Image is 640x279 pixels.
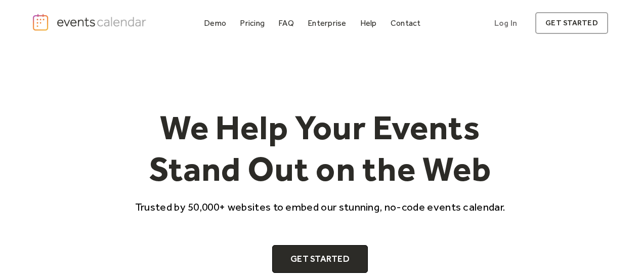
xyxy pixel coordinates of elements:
a: Log In [484,12,527,34]
div: Help [360,20,377,26]
a: Enterprise [304,16,350,30]
a: Contact [387,16,425,30]
div: Enterprise [308,20,346,26]
div: Contact [391,20,421,26]
div: Pricing [240,20,265,26]
a: Demo [200,16,230,30]
p: Trusted by 50,000+ websites to embed our stunning, no-code events calendar. [126,200,515,214]
a: Pricing [236,16,269,30]
a: get started [535,12,608,34]
a: Get Started [272,245,368,273]
a: FAQ [274,16,298,30]
a: Help [356,16,381,30]
div: Demo [204,20,226,26]
div: FAQ [278,20,294,26]
h1: We Help Your Events Stand Out on the Web [126,107,515,189]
